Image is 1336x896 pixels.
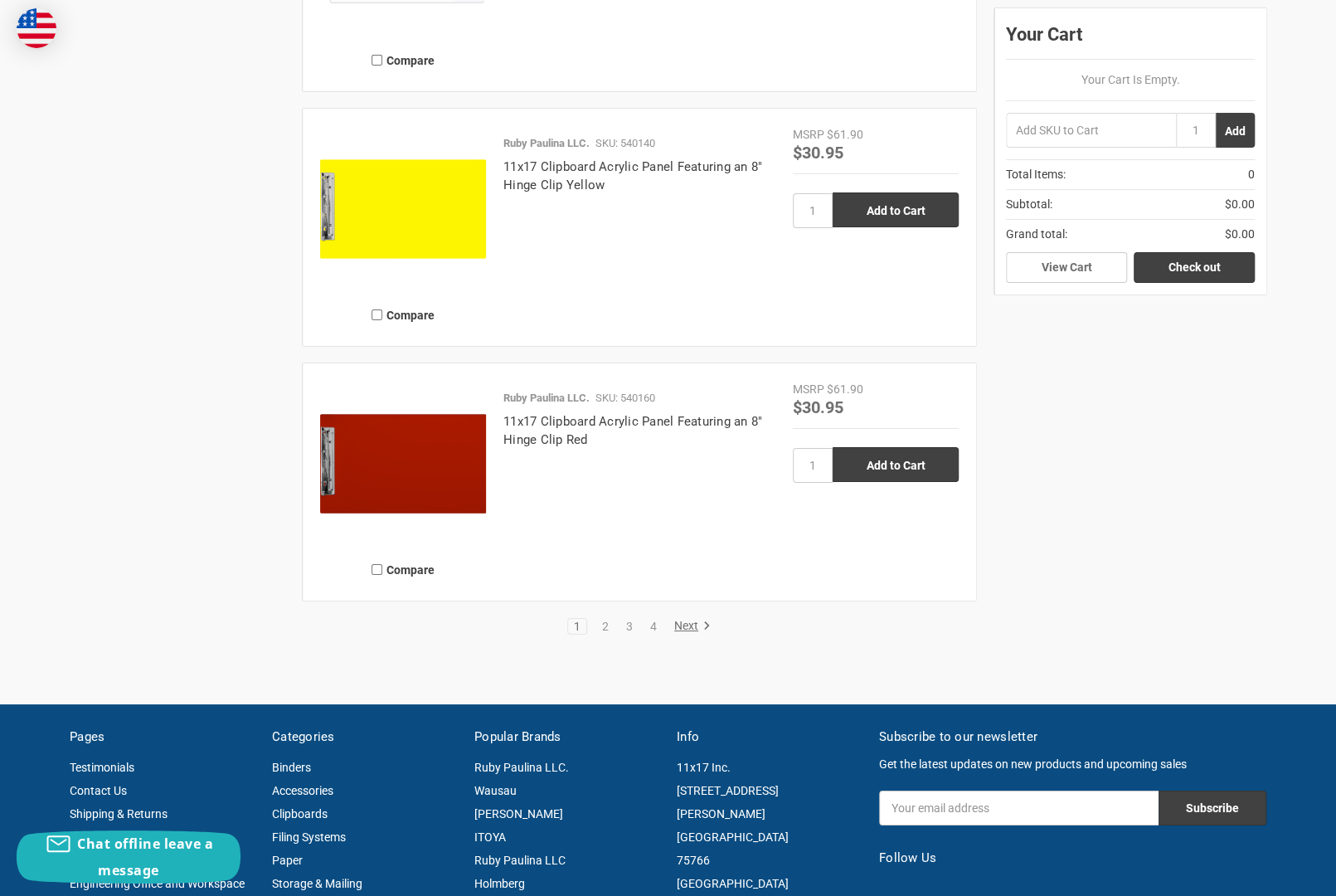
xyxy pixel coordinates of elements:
a: 3 [620,621,639,632]
input: Your email address [879,791,1159,825]
input: Add to Cart [833,192,959,227]
p: Get the latest updates on new products and upcoming sales [879,756,1266,773]
a: 11x17 Clipboard Acrylic Panel Featuring an 8" Hinge Clip Yellow [503,159,762,193]
a: 2 [596,621,615,632]
a: Testimonials [70,761,134,774]
a: [PERSON_NAME] [474,807,563,821]
span: $61.90 [827,382,863,396]
div: Your Cart [1006,20,1255,60]
input: Compare [372,309,382,320]
span: $0.00 [1225,226,1255,243]
a: Paper [272,854,303,867]
a: Shipping & Returns [70,807,168,821]
a: 1 [568,621,586,632]
input: Compare [372,55,382,66]
input: Subscribe [1159,791,1266,825]
p: SKU: 540140 [595,135,655,152]
a: Ruby Paulina LLC. [474,761,569,774]
a: View Cart [1006,252,1127,284]
span: Chat offline leave a message [77,835,213,879]
img: 11x17 Clipboard Acrylic Panel Featuring an 8" Hinge Clip Red [320,381,486,547]
p: SKU: 540160 [595,390,655,407]
a: Accessories [272,784,333,797]
h5: Info [677,728,862,747]
a: ITOYA [474,830,506,844]
a: Ruby Paulina LLC [474,854,566,867]
a: Holmberg [474,877,525,890]
a: 11x17 Clipboard Acrylic Panel Featuring an 8" Hinge Clip Red [503,414,762,448]
a: Filing Systems [272,830,346,844]
input: Add SKU to Cart [1006,113,1176,148]
h5: Subscribe to our newsletter [879,728,1266,747]
p: Your Cart Is Empty. [1006,71,1255,89]
span: $30.95 [793,141,843,163]
a: Clipboards [272,807,328,821]
a: Next [668,619,711,634]
label: Compare [320,301,486,329]
a: Contact Us [70,784,127,797]
span: Subtotal: [1006,196,1052,213]
span: $0.00 [1225,196,1255,213]
span: $61.90 [827,128,863,141]
img: 11x17 Clipboard Acrylic Panel Featuring an 8" Hinge Clip Yellow [320,126,486,292]
a: Check out [1134,252,1255,284]
span: 0 [1248,166,1255,183]
span: Grand total: [1006,226,1067,243]
a: Wausau [474,784,517,797]
h5: Pages [70,728,255,747]
label: Compare [320,556,486,583]
div: MSRP [793,126,824,144]
p: Ruby Paulina LLC. [503,390,590,407]
h5: Follow Us [879,849,1266,868]
a: Binders [272,761,311,774]
button: Chat offline leave a message [17,830,240,884]
a: 4 [644,621,663,632]
span: Total Items: [1006,166,1066,183]
h5: Categories [272,728,457,747]
input: Compare [372,564,382,575]
span: $30.95 [793,396,843,417]
address: 11x17 Inc. [STREET_ADDRESS][PERSON_NAME] [GEOGRAPHIC_DATA] 75766 [GEOGRAPHIC_DATA] [677,756,862,895]
input: Add to Cart [833,447,959,482]
img: duty and tax information for United States [17,8,56,48]
h5: Popular Brands [474,728,659,747]
a: Storage & Mailing [272,877,362,890]
label: Compare [320,46,486,74]
button: Add [1216,113,1255,148]
div: MSRP [793,381,824,398]
p: Ruby Paulina LLC. [503,135,590,152]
